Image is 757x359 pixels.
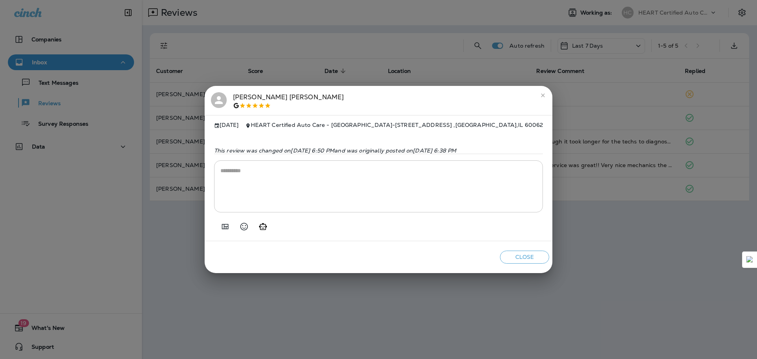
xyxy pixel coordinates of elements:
[214,147,543,154] p: This review was changed on [DATE] 6:50 PM
[236,219,252,234] button: Select an emoji
[537,89,549,102] button: close
[217,219,233,234] button: Add in a premade template
[334,147,456,154] span: and was originally posted on [DATE] 6:38 PM
[255,219,271,234] button: Generate AI response
[251,121,543,128] span: HEART Certified Auto Care - [GEOGRAPHIC_DATA] - [STREET_ADDRESS] , [GEOGRAPHIC_DATA] , IL 60062
[233,92,344,109] div: [PERSON_NAME] [PERSON_NAME]
[746,256,753,263] img: Detect Auto
[500,251,549,264] button: Close
[214,122,239,128] span: [DATE]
